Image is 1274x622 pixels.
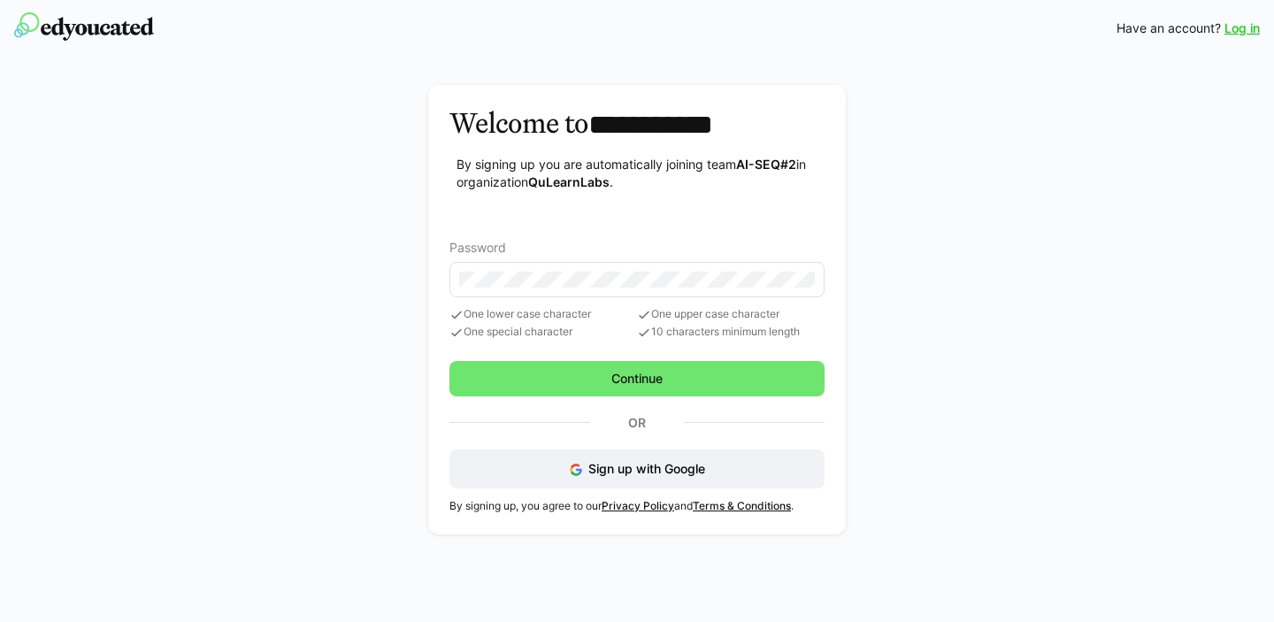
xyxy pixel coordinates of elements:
span: One lower case character [449,308,637,322]
span: 10 characters minimum length [637,326,825,340]
span: One upper case character [637,308,825,322]
p: Or [590,411,684,435]
p: By signing up, you agree to our and . [449,499,825,513]
img: edyoucated [14,12,154,41]
span: Password [449,241,506,255]
a: Log in [1224,19,1260,37]
p: By signing up you are automatically joining team in organization . [457,156,825,191]
span: Continue [609,370,665,388]
a: Terms & Conditions [693,499,791,512]
h3: Welcome to [449,106,825,142]
span: Have an account? [1117,19,1221,37]
span: One special character [449,326,637,340]
button: Continue [449,361,825,396]
button: Sign up with Google [449,449,825,488]
strong: AI-SEQ#2 [736,157,796,172]
strong: QuLearnLabs [528,174,610,189]
a: Privacy Policy [602,499,674,512]
span: Sign up with Google [588,461,705,476]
